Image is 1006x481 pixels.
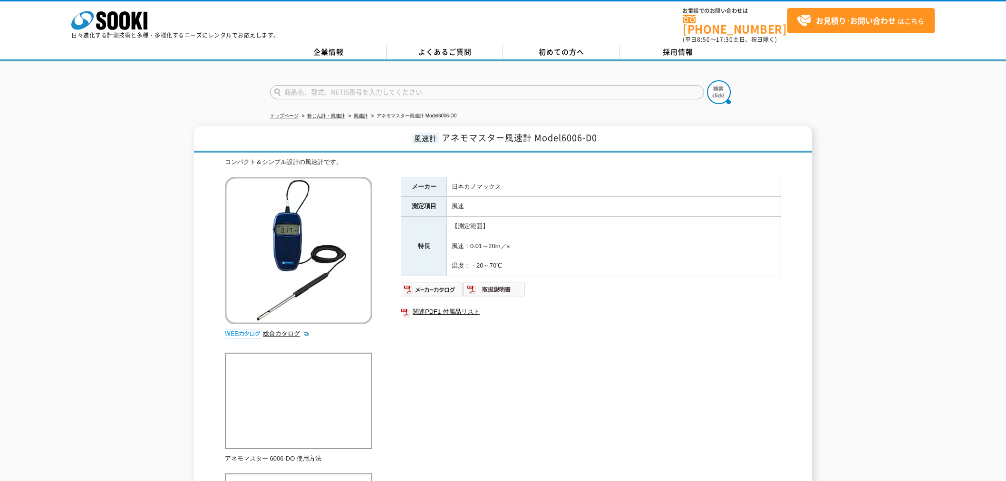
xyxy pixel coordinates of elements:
span: 初めての方へ [539,47,584,57]
span: はこちら [797,14,924,28]
span: (平日 ～ 土日、祝日除く) [683,35,777,44]
a: 初めての方へ [503,45,619,59]
p: 日々進化する計測技術と多種・多様化するニーズにレンタルでお応えします。 [71,32,280,38]
a: よくあるご質問 [387,45,503,59]
li: アネモマスター風速計 Model6006-D0 [369,111,456,121]
th: 特長 [401,217,447,276]
img: 取扱説明書 [463,282,525,297]
th: メーカー [401,177,447,197]
th: 測定項目 [401,197,447,217]
div: コンパクト＆シンプル設計の風速計です。 [225,157,781,167]
a: 企業情報 [270,45,387,59]
strong: お見積り･お問い合わせ [816,15,896,26]
img: メーカーカタログ [401,282,463,297]
img: btn_search.png [707,80,731,104]
a: トップページ [270,113,299,118]
td: 風速 [447,197,781,217]
input: 商品名、型式、NETIS番号を入力してください [270,85,704,99]
a: 関連PDF1 付属品リスト [401,306,781,318]
a: [PHONE_NUMBER] [683,15,787,34]
span: 17:30 [716,35,733,44]
td: 日本カノマックス [447,177,781,197]
a: 総合カタログ [263,330,310,337]
img: アネモマスター風速計 Model6006-D0 [225,177,372,324]
td: 【測定範囲】 風速：0.01～20m／s 温度：－20～70℃ [447,217,781,276]
span: アネモマスター風速計 Model6006-D0 [442,131,597,144]
span: お電話でのお問い合わせは [683,8,787,14]
a: 風速計 [354,113,368,118]
a: 採用情報 [619,45,736,59]
span: 8:50 [697,35,710,44]
span: 風速計 [412,133,439,144]
a: お見積り･お問い合わせはこちら [787,8,935,33]
p: アネモマスター 6006-DO 使用方法 [225,454,372,464]
a: 粉じん計・風速計 [307,113,345,118]
img: webカタログ [225,329,261,338]
a: 取扱説明書 [463,288,525,295]
a: メーカーカタログ [401,288,463,295]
